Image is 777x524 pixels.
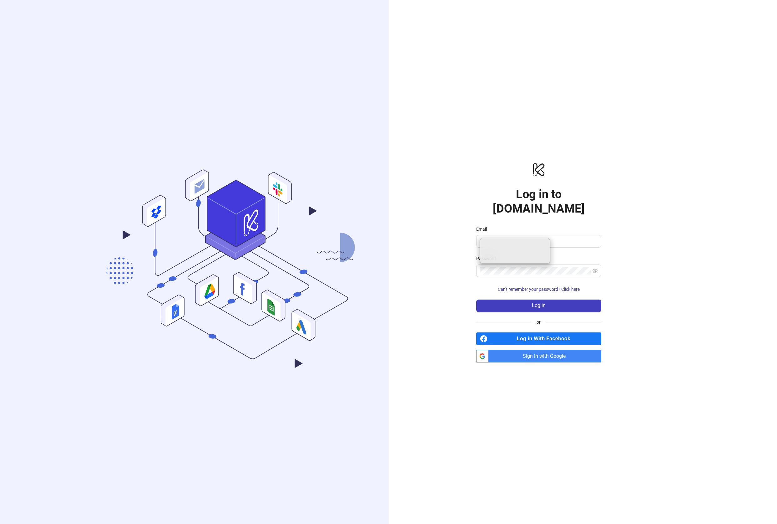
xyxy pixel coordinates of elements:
[476,287,601,292] a: Can't remember your password? Click here
[491,350,601,362] span: Sign in with Google
[476,350,601,362] a: Sign in with Google
[498,287,580,292] span: Can't remember your password? Click here
[532,319,546,326] span: or
[532,303,546,308] span: Log in
[480,267,591,275] input: Password
[476,255,500,262] label: Password
[476,332,601,345] a: Log in With Facebook
[476,187,601,216] h1: Log in to [DOMAIN_NAME]
[490,332,601,345] span: Log in With Facebook
[476,300,601,312] button: Log in
[593,268,598,273] span: eye-invisible
[476,226,491,233] label: Email
[476,285,601,295] button: Can't remember your password? Click here
[480,238,596,245] input: Email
